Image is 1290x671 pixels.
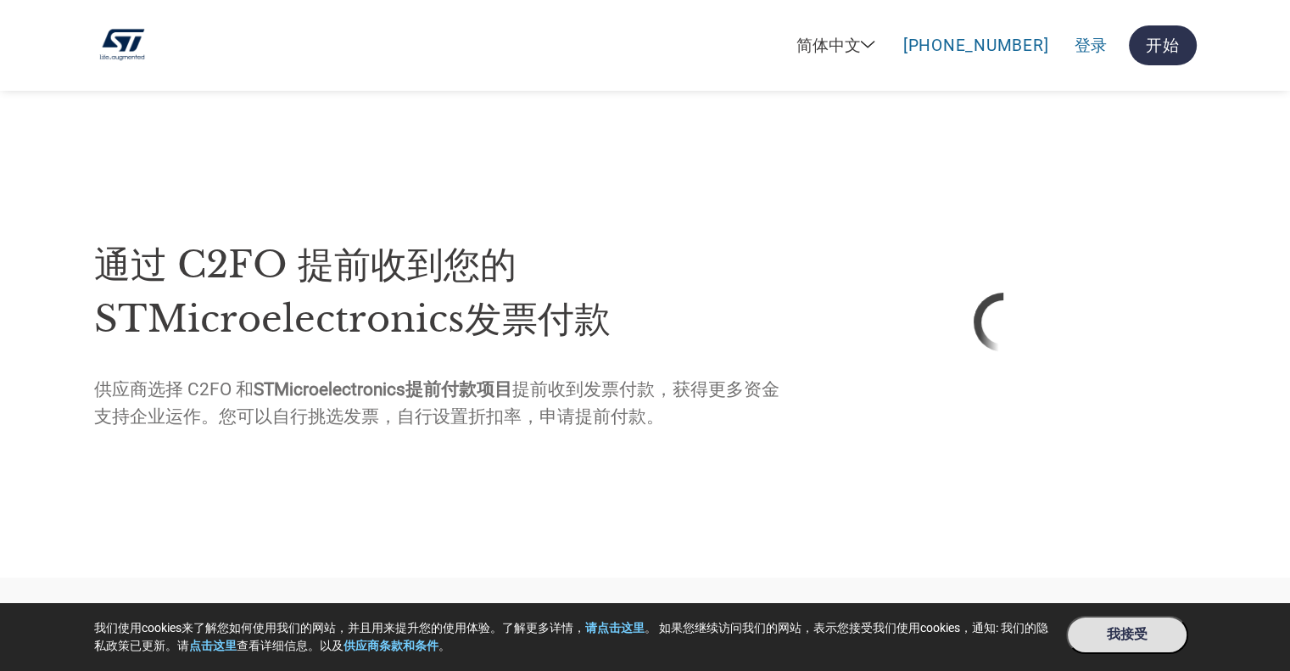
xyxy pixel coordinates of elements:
[189,639,237,652] a: 点击这里
[94,377,794,429] p: 供应商选择 C2FO 和 提前收到发票付款，获得更多资金支持企业运作。您可以自行挑选发票，自行设置折扣率，申请提前付款。
[94,238,794,347] h1: 通过 C2FO 提前收到您的STMicroelectronics发票付款
[1066,616,1187,654] button: 我接受
[585,621,645,635] a: 请点击这里
[94,619,1050,655] p: 我们使用cookies来了解您如何使用我们的网站，并且用来提升您的使用体验。了解更多详情， 。 如果您继续访问我们的网站，表示您接受我们使用cookies，通知: 我们的隐私政策已更新。请 查看...
[254,379,512,400] strong: STMicroelectronics提前付款项目
[1129,25,1197,65] a: 开始
[343,639,438,652] a: 供应商条款和条件
[903,36,1049,55] a: [PHONE_NUMBER]
[1074,35,1108,57] a: 登录
[94,23,151,65] img: STMicroelectronics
